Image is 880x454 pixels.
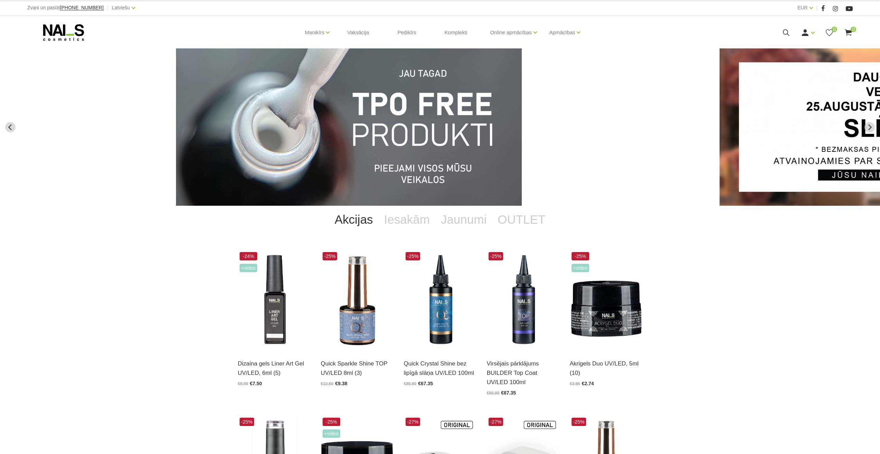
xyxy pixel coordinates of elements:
[238,381,248,386] span: €9.90
[816,3,818,12] span: |
[240,418,254,426] span: -25%
[329,206,379,233] a: Akcijas
[572,418,586,426] span: -25%
[582,381,594,386] span: €2.74
[5,122,16,132] button: Go to last slide
[406,418,420,426] span: -27%
[323,252,337,260] span: -25%
[572,252,590,260] span: -25%
[570,250,642,350] img: Kas ir AKRIGELS “DUO GEL” un kādas problēmas tas risina?• Tas apvieno ērti modelējamā akrigela un...
[176,48,704,206] li: 1 of 13
[321,359,393,378] a: Quick Sparkle Shine TOP UV/LED 8ml (3)
[379,206,435,233] a: Iesakām
[487,359,559,387] a: Virsējais pārklājums BUILDER Top Coat UV/LED 100ml
[501,390,516,396] span: €67.35
[832,27,837,32] span: 0
[240,252,258,260] span: -24%
[392,16,422,49] a: Pedikīrs
[487,250,559,350] img: Builder Top virsējais pārklājums bez lipīgā slāņa gēllakas/gēla pārklājuma izlīdzināšanai un nost...
[851,27,856,32] span: 0
[240,264,258,272] span: +Video
[238,359,311,378] a: Dizaina gels Liner Art Gel UV/LED, 6ml (5)
[335,381,347,386] span: €9.38
[27,3,104,12] div: Zvani un pasūti
[321,381,334,386] span: €12.50
[492,206,551,233] a: OUTLET
[107,3,109,12] span: |
[797,3,808,12] a: EUR
[489,418,503,426] span: -27%
[404,250,476,350] img: Virsējais pārklājums bez lipīgā slāņa un UV zilā pārklājuma. Nodrošina izcilu spīdumu manikīram l...
[549,19,575,46] a: Apmācības
[404,359,476,378] a: Quick Crystal Shine bez lipīgā slāņa UV/LED 100ml
[844,28,853,37] a: 0
[323,418,341,426] span: -25%
[490,19,532,46] a: Online apmācības
[418,381,433,386] span: €67.35
[439,16,473,49] a: Komplekti
[487,391,500,396] span: €89.80
[489,252,503,260] span: -25%
[570,359,642,378] a: Akrigels Duo UV/LED, 5ml (10)
[404,381,417,386] span: €89.80
[60,5,104,10] a: [PHONE_NUMBER]
[250,381,262,386] span: €7.50
[342,16,374,49] a: Vaksācija
[570,381,580,386] span: €3.65
[406,252,420,260] span: -25%
[305,19,325,46] a: Manikīrs
[825,28,834,37] a: 0
[572,264,590,272] span: +Video
[112,3,130,12] a: Latviešu
[864,122,875,132] button: Next slide
[321,250,393,350] img: Virsējais pārklājums bez lipīgā slāņa ar mirdzuma efektu.Pieejami 3 veidi:* Starlight - ar smalkā...
[238,250,311,350] img: Liner Art Gel - UV/LED dizaina gels smalku, vienmērīgu, pigmentētu līniju zīmēšanai.Lielisks palī...
[435,206,492,233] a: Jaunumi
[323,429,341,438] span: +Video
